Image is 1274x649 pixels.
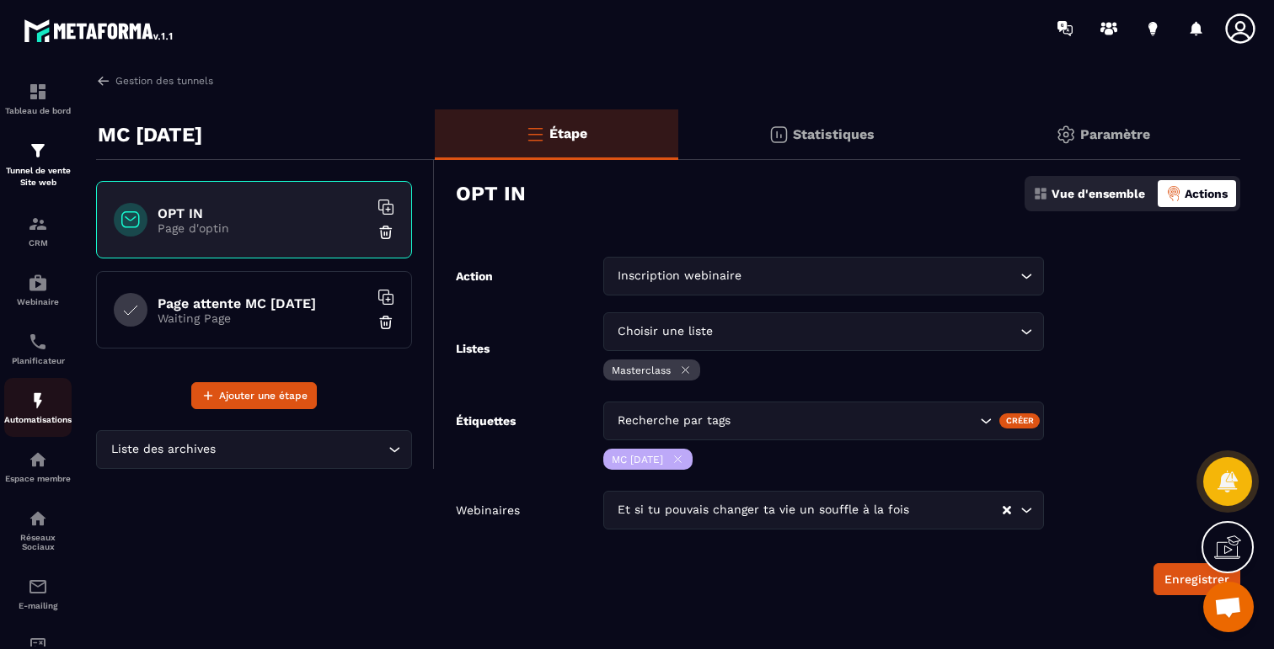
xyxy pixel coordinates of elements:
[28,273,48,293] img: automations
[4,260,72,319] a: automationsautomationsWebinaire
[1052,187,1145,200] p: Vue d'ensemble
[4,533,72,551] p: Réseaux Sociaux
[1080,126,1150,142] p: Paramètre
[746,267,1017,285] input: Search for option
[28,391,48,411] img: automations
[4,601,72,610] p: E-mailing
[913,501,1002,519] input: Search for option
[28,141,48,161] img: formation
[28,214,48,234] img: formation
[377,224,394,241] img: trash
[456,269,493,283] label: Action
[158,205,368,221] h6: OPT IN
[24,15,175,45] img: logo
[614,322,717,341] span: Choisir une liste
[4,378,72,437] a: automationsautomationsAutomatisations
[28,508,48,529] img: social-network
[456,182,526,205] h3: OPT IN
[28,332,48,352] img: scheduler
[1056,125,1076,145] img: setting-gr.5f69749f.svg
[603,257,1045,295] div: Search for option
[612,454,663,465] p: MC [DATE]
[1166,186,1181,201] img: actions-active.8f1ece3a.png
[107,440,219,459] span: Liste des archives
[614,412,735,430] span: Recherche par tags
[219,387,308,404] span: Ajouter une étape
[191,382,317,409] button: Ajouter une étape
[614,267,746,285] span: Inscription webinaire
[735,412,976,430] input: Search for option
[717,322,1017,341] input: Search for option
[158,311,368,325] p: Waiting Page
[1203,582,1254,632] div: Ouvrir le chat
[456,342,490,355] label: Listes
[1033,186,1048,201] img: dashboard.5f9f1413.svg
[768,125,789,145] img: stats.20deebd0.svg
[28,82,48,102] img: formation
[219,440,384,459] input: Search for option
[1003,504,1011,517] button: Clear Selected
[98,118,202,152] p: MC [DATE]
[549,125,587,141] p: Étape
[96,430,412,469] div: Search for option
[158,221,368,235] p: Page d'optin
[603,312,1045,351] div: Search for option
[612,364,671,376] p: Masterclass
[377,314,394,331] img: trash
[614,501,913,519] span: Et si tu pouvais changer ta vie un souffle à la fois
[4,415,72,424] p: Automatisations
[603,491,1045,529] div: Search for option
[158,295,368,311] h6: Page attente MC [DATE]
[4,496,72,564] a: social-networksocial-networkRéseaux Sociaux
[4,356,72,365] p: Planificateur
[96,73,111,88] img: arrow
[4,437,72,496] a: automationsautomationsEspace membre
[793,126,875,142] p: Statistiques
[456,414,516,474] label: Étiquettes
[999,413,1041,428] div: Créer
[4,201,72,260] a: formationformationCRM
[96,73,213,88] a: Gestion des tunnels
[4,238,72,247] p: CRM
[456,503,520,517] label: Webinaires
[4,319,72,378] a: schedulerschedulerPlanificateur
[4,474,72,483] p: Espace membre
[4,165,72,189] p: Tunnel de vente Site web
[1185,187,1228,200] p: Actions
[4,69,72,128] a: formationformationTableau de bord
[28,577,48,597] img: email
[4,297,72,306] p: Webinaire
[28,450,48,470] img: automations
[1154,563,1240,595] button: Enregistrer
[525,124,545,144] img: bars-o.4a397970.svg
[4,128,72,201] a: formationformationTunnel de vente Site web
[4,106,72,115] p: Tableau de bord
[603,402,1045,440] div: Search for option
[4,564,72,623] a: emailemailE-mailing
